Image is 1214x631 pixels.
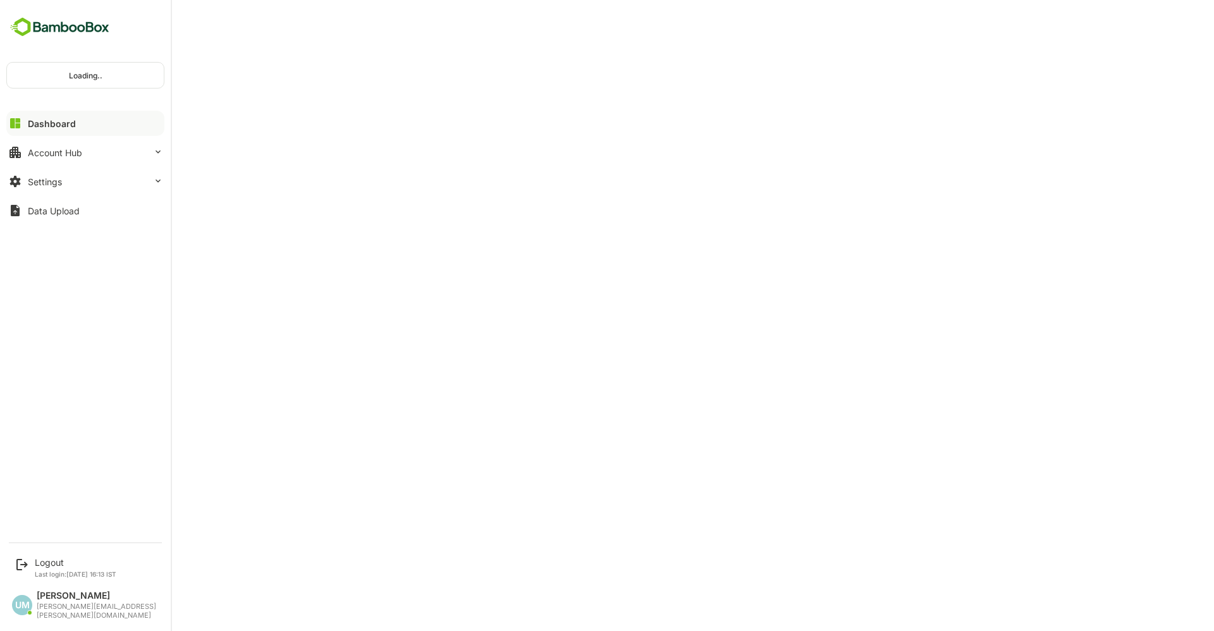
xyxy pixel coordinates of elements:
[28,205,80,216] div: Data Upload
[28,118,76,129] div: Dashboard
[6,198,164,223] button: Data Upload
[28,176,62,187] div: Settings
[7,63,164,88] div: Loading..
[12,595,32,615] div: UM
[35,570,116,578] p: Last login: [DATE] 16:13 IST
[6,140,164,165] button: Account Hub
[6,169,164,194] button: Settings
[6,111,164,136] button: Dashboard
[28,147,82,158] div: Account Hub
[35,557,116,568] div: Logout
[37,603,158,620] div: [PERSON_NAME][EMAIL_ADDRESS][PERSON_NAME][DOMAIN_NAME]
[6,15,113,39] img: BambooboxFullLogoMark.5f36c76dfaba33ec1ec1367b70bb1252.svg
[37,591,158,601] div: [PERSON_NAME]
